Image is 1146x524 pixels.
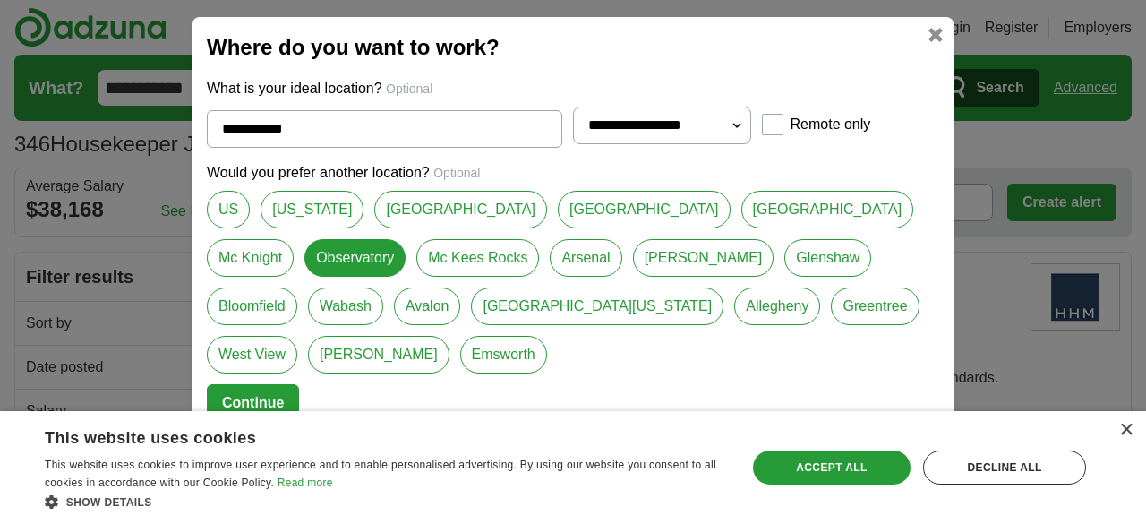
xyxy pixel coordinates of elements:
[66,496,152,509] span: Show details
[633,239,774,277] a: [PERSON_NAME]
[278,477,333,489] a: Read more, opens a new window
[207,384,299,422] button: Continue
[207,191,250,228] a: US
[374,191,547,228] a: [GEOGRAPHIC_DATA]
[416,239,539,277] a: Mc Kees Rocks
[45,422,681,449] div: This website uses cookies
[433,166,480,180] span: Optional
[308,288,383,325] a: Wabash
[558,191,731,228] a: [GEOGRAPHIC_DATA]
[45,493,726,511] div: Show details
[207,239,294,277] a: Mc Knight
[460,336,547,374] a: Emsworth
[1119,424,1133,437] div: Close
[207,31,939,64] h2: Where do you want to work?
[471,288,723,325] a: [GEOGRAPHIC_DATA][US_STATE]
[207,162,939,184] p: Would you prefer another location?
[207,336,297,374] a: West View
[923,451,1086,485] div: Decline all
[386,82,432,96] span: Optional
[308,336,449,374] a: [PERSON_NAME]
[784,239,871,277] a: Glenshaw
[45,459,716,489] span: This website uses cookies to improve user experience and to enable personalised advertising. By u...
[304,239,406,277] a: Observatory
[261,191,363,228] a: [US_STATE]
[741,191,914,228] a: [GEOGRAPHIC_DATA]
[831,288,919,325] a: Greentree
[550,239,621,277] a: Arsenal
[207,288,297,325] a: Bloomfield
[753,451,911,485] div: Accept all
[207,78,939,99] p: What is your ideal location?
[394,288,461,325] a: Avalon
[791,114,871,135] label: Remote only
[734,288,820,325] a: Allegheny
